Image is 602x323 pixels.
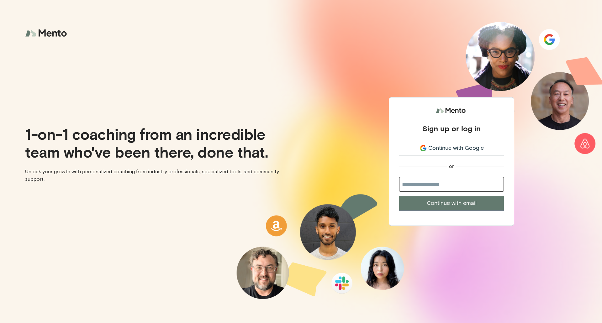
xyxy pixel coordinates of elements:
[25,125,296,160] p: 1-on-1 coaching from an incredible team who've been there, done that.
[422,124,481,133] div: Sign up or log in
[399,196,504,211] button: Continue with email
[25,25,69,42] img: logo
[399,141,504,155] button: Continue with Google
[436,105,467,117] img: logo.svg
[449,163,454,169] div: or
[25,168,296,183] p: Unlock your growth with personalized coaching from industry professionals, specialized tools, and...
[428,144,484,152] span: Continue with Google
